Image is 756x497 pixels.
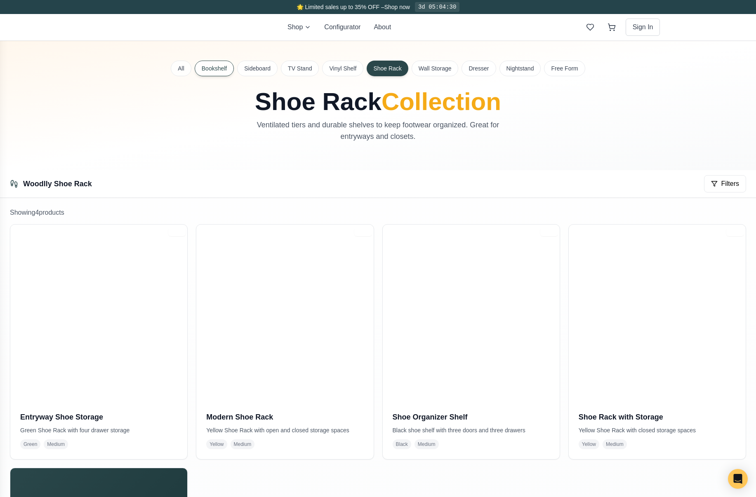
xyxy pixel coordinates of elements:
div: Inch [168,227,186,236]
span: Medium [44,439,68,449]
button: All [171,61,191,76]
p: Yellow Shoe Rack with open and closed storage spaces [206,426,363,434]
span: Filters [721,179,739,189]
button: Sign In [626,19,660,36]
button: Wall Storage [412,61,459,76]
span: 🌟 Limited sales up to 35% OFF – [297,4,384,10]
button: Dresser [462,61,496,76]
p: Showing 4 product s [10,208,746,218]
img: Modern Shoe Rack [196,225,373,401]
button: Configurator [324,22,360,32]
button: Bookshelf [195,61,234,76]
div: Inch [726,227,744,236]
p: Yellow Shoe Rack with closed storage spaces [579,426,736,434]
span: Medium [415,439,439,449]
p: Black shoe shelf with three doors and three drawers [393,426,550,434]
div: 3d 05:04:30 [415,2,459,12]
span: Black [393,439,411,449]
span: Collection [382,88,501,115]
a: Woodlly Shoe Rack [23,180,92,188]
button: Nightstand [499,61,541,76]
h3: Modern Shoe Rack [206,411,363,423]
div: Open Intercom Messenger [728,469,748,489]
button: About [374,22,391,32]
span: Medium [231,439,255,449]
button: Shoe Rack [367,61,408,76]
img: Entryway Shoe Storage [10,225,187,401]
span: Medium [603,439,627,449]
span: Yellow [579,439,599,449]
div: Inch [540,227,558,236]
img: Shoe Organizer Shelf [383,225,560,401]
h3: Shoe Organizer Shelf [393,411,550,423]
button: Free Form [544,61,585,76]
p: Ventilated tiers and durable shelves to keep footwear organized. Great for entryways and closets. [240,119,517,142]
div: Inch [354,227,372,236]
h1: Shoe Rack [193,89,563,114]
span: Green [20,439,40,449]
span: Yellow [206,439,227,449]
p: Green Shoe Rack with four drawer storage [20,426,177,434]
button: Filters [704,175,746,192]
h3: Shoe Rack with Storage [579,411,736,423]
button: Shop [287,22,311,32]
a: Shop now [384,4,410,10]
img: Shoe Rack with Storage [569,225,746,401]
button: Vinyl Shelf [322,61,363,76]
button: TV Stand [281,61,319,76]
button: Sideboard [237,61,278,76]
h3: Entryway Shoe Storage [20,411,177,423]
